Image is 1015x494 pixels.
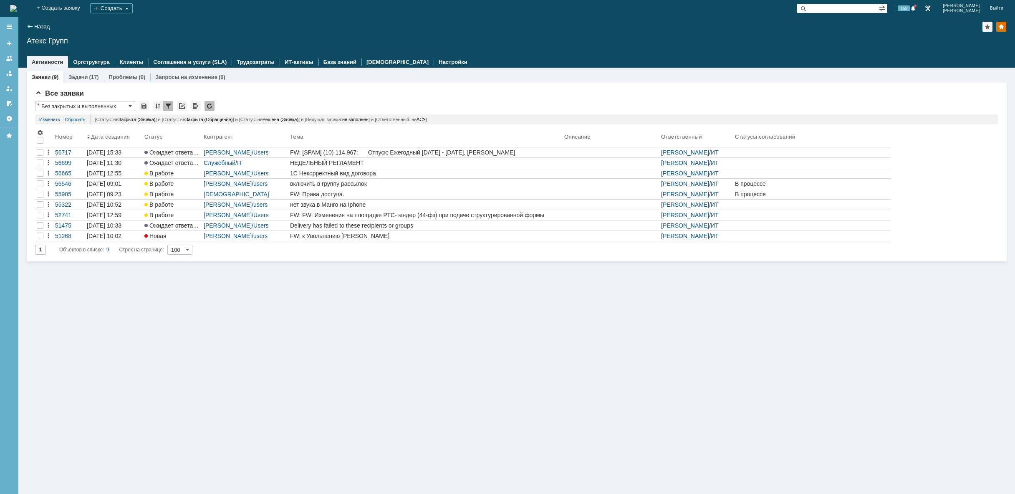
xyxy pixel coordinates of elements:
[711,170,719,177] a: ИТ
[27,37,1007,45] div: Атекс Групп
[288,168,563,178] a: 1С Некорректный вид договора
[661,191,732,198] div: /
[53,189,85,199] a: 55985
[219,74,225,80] div: (0)
[288,189,563,199] a: FW: Права доступа.
[3,52,16,65] a: Заявки на командах
[85,189,143,199] a: [DATE] 09:23
[87,201,121,208] div: [DATE] 10:52
[85,147,143,157] a: [DATE] 15:33
[144,134,163,140] div: Статус
[661,201,732,208] div: /
[711,222,719,229] a: ИТ
[143,147,202,157] a: Ожидает ответа контрагента
[288,158,563,168] a: НЕДЕЛЬНЫЙ РЕГЛАМЕНТ
[144,212,174,218] span: В работе
[204,212,252,218] a: [PERSON_NAME]
[661,149,709,156] a: [PERSON_NAME]
[661,212,732,218] div: /
[3,37,16,50] a: Создать заявку
[85,158,143,168] a: [DATE] 11:30
[288,179,563,189] a: включить в группу рассылок
[55,212,83,218] div: 52741
[37,102,39,108] div: Настройки списка отличаются от сохраненных в виде
[659,128,733,147] th: Ответственный
[119,117,156,122] span: Закрыта (Заявка)
[205,101,215,111] div: Обновлять список
[55,233,83,239] div: 51268
[253,180,268,187] a: users
[10,5,17,12] a: Перейти на домашнюю страницу
[253,233,268,239] a: users
[143,231,202,241] a: Новая
[661,222,709,229] a: [PERSON_NAME]
[342,117,369,122] span: не заполнен
[85,128,143,147] th: Дата создания
[139,101,149,111] div: Сохранить вид
[45,222,52,229] div: Действия
[923,3,933,13] a: Перейти в интерфейс администратора
[661,180,732,187] div: /
[32,74,50,80] a: Заявки
[53,147,85,157] a: 56717
[661,170,732,177] div: /
[144,222,227,229] span: Ожидает ответа контрагента
[288,128,563,147] th: Тема
[290,212,561,218] div: FW: FW: Изменения на площадке РТС-тендер (44-фз) при подаче структурированной формы заявки
[253,149,269,156] a: Users
[711,160,719,166] a: ИТ
[204,149,252,156] a: [PERSON_NAME]
[85,231,143,241] a: [DATE] 10:02
[204,201,252,208] a: [PERSON_NAME]
[204,180,287,187] div: /
[288,231,563,241] a: FW: к Увольнению [PERSON_NAME]
[661,134,703,140] div: Ответственный
[144,170,174,177] span: В работе
[898,5,910,11] span: 155
[89,74,98,80] div: (17)
[290,191,561,198] div: FW: Права доступа.
[143,158,202,168] a: Ожидает ответа контрагента
[3,112,16,125] a: Настройки
[59,247,104,253] span: Объектов в списке:
[45,201,52,208] div: Действия
[45,160,52,166] div: Действия
[37,129,43,136] span: Настройки
[45,170,52,177] div: Действия
[87,212,121,218] div: [DATE] 12:59
[53,128,85,147] th: Номер
[53,210,85,220] a: 52741
[59,245,164,255] i: Строк на странице:
[87,149,121,156] div: [DATE] 15:33
[204,212,287,218] div: /
[943,8,980,13] span: [PERSON_NAME]
[87,233,121,239] div: [DATE] 10:02
[204,233,287,239] div: /
[85,179,143,189] a: [DATE] 09:01
[290,170,561,177] div: 1С Некорректный вид договора
[996,22,1006,32] div: Изменить домашнюю страницу
[34,23,50,30] a: Назад
[120,59,144,65] a: Клиенты
[711,212,719,218] a: ИТ
[204,149,287,156] div: /
[143,168,202,178] a: В работе
[661,149,732,156] div: /
[153,101,163,111] div: Сортировка...
[204,160,235,166] a: Служебный
[52,74,58,80] div: (9)
[290,180,561,187] div: включить в группу рассылок
[290,149,561,156] div: FW: [SPAM] (10) 114.967: Отпуск: Ежегодный [DATE] - [DATE], [PERSON_NAME]
[204,170,252,177] a: [PERSON_NAME]
[3,67,16,80] a: Заявки в моей ответственности
[87,222,121,229] div: [DATE] 10:33
[711,233,719,239] a: ИТ
[91,134,131,140] div: Дата создания
[204,180,252,187] a: [PERSON_NAME]
[87,160,121,166] div: [DATE] 11:30
[661,233,709,239] a: [PERSON_NAME]
[55,201,83,208] div: 55322
[564,134,591,140] div: Описание
[237,160,242,166] a: IT
[290,233,561,239] div: FW: к Увольнению [PERSON_NAME]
